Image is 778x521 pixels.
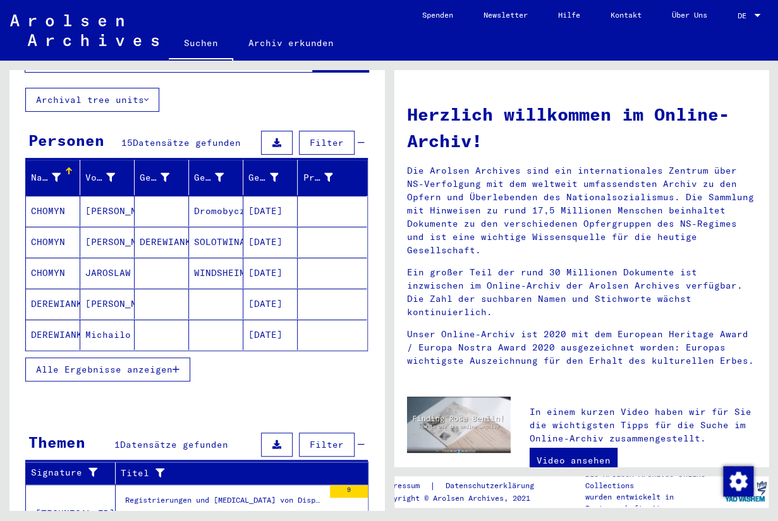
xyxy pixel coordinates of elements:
[243,289,298,319] mat-cell: [DATE]
[585,491,722,514] p: wurden entwickelt in Partnerschaft mit
[407,101,757,154] h1: Herzlich willkommen im Online-Archiv!
[303,167,351,188] div: Prisoner #
[28,129,104,152] div: Personen
[26,196,80,226] mat-cell: CHOMYN
[379,493,549,504] p: Copyright © Arolsen Archives, 2021
[233,28,349,58] a: Archiv erkunden
[31,466,99,479] div: Signature
[26,289,80,319] mat-cell: DEREWIANKA
[299,131,355,155] button: Filter
[722,465,753,496] div: Change consent
[80,196,135,226] mat-cell: [PERSON_NAME]
[25,357,190,381] button: Alle Ergebnisse anzeigen
[80,258,135,288] mat-cell: JAROSLAW
[85,167,134,188] div: Vorname
[121,463,353,483] div: Titel
[407,328,757,368] p: Unser Online-Archiv ist 2020 mit dem European Heritage Award / Europa Nostra Award 2020 ausgezeic...
[26,258,80,288] mat-cell: CHOMYN
[26,227,80,257] mat-cell: CHOMYN
[36,364,173,375] span: Alle Ergebnisse anzeigen
[31,167,80,188] div: Nachname
[303,171,332,184] div: Prisoner #
[379,479,429,493] a: Impressum
[722,476,769,507] img: yv_logo.png
[194,167,243,188] div: Geburt‏
[407,164,757,257] p: Die Arolsen Archives sind ein internationales Zentrum über NS-Verfolgung mit dem weltweit umfasse...
[31,171,61,184] div: Nachname
[169,28,233,61] a: Suchen
[243,196,298,226] mat-cell: [DATE]
[407,397,511,453] img: video.jpg
[80,289,135,319] mat-cell: [PERSON_NAME]
[80,227,135,257] mat-cell: [PERSON_NAME]
[723,466,753,496] img: Change consent
[121,137,133,148] span: 15
[299,433,355,457] button: Filter
[133,137,241,148] span: Datensätze gefunden
[435,479,549,493] a: Datenschutzerklärung
[135,227,189,257] mat-cell: DEREWIANKA
[379,479,549,493] div: |
[121,467,337,480] div: Titel
[80,320,135,350] mat-cell: Michailo
[243,160,298,195] mat-header-cell: Geburtsdatum
[189,160,243,195] mat-header-cell: Geburt‏
[189,196,243,226] mat-cell: Dromobycz
[31,463,115,483] div: Signature
[243,258,298,288] mat-cell: [DATE]
[114,439,120,450] span: 1
[10,15,159,46] img: Arolsen_neg.svg
[407,266,757,319] p: Ein großer Teil der rund 30 Millionen Dokumente ist inzwischen im Online-Archiv der Arolsen Archi...
[25,88,159,112] button: Archival tree units
[189,227,243,257] mat-cell: SOLOTWINA
[530,448,617,473] a: Video ansehen
[585,469,722,491] p: Die Arolsen Archives Online-Collections
[243,227,298,257] mat-cell: [DATE]
[310,439,344,450] span: Filter
[248,171,278,184] div: Geburtsdatum
[248,167,297,188] div: Geburtsdatum
[243,320,298,350] mat-cell: [DATE]
[189,258,243,288] mat-cell: WINDSHEIM
[330,485,368,498] div: 9
[26,160,80,195] mat-header-cell: Nachname
[194,171,224,184] div: Geburt‏
[85,171,115,184] div: Vorname
[530,405,756,445] p: In einem kurzen Video haben wir für Sie die wichtigsten Tipps für die Suche im Online-Archiv zusa...
[26,320,80,350] mat-cell: DEREWIANKA
[135,160,189,195] mat-header-cell: Geburtsname
[80,160,135,195] mat-header-cell: Vorname
[120,439,228,450] span: Datensätze gefunden
[298,160,367,195] mat-header-cell: Prisoner #
[738,11,751,20] span: DE
[140,171,169,184] div: Geburtsname
[310,137,344,148] span: Filter
[140,167,188,188] div: Geburtsname
[28,431,85,453] div: Themen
